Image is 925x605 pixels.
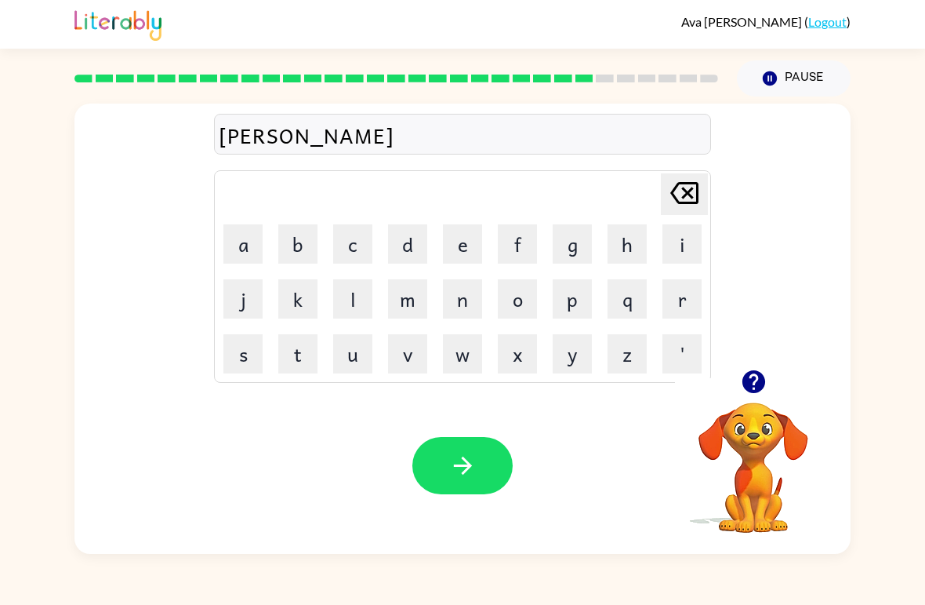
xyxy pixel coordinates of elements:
[388,334,427,374] button: v
[333,224,372,264] button: c
[443,224,482,264] button: e
[74,6,161,41] img: Literably
[498,279,537,319] button: o
[278,279,317,319] button: k
[333,279,372,319] button: l
[498,334,537,374] button: x
[662,279,702,319] button: r
[223,224,263,264] button: a
[333,334,372,374] button: u
[223,334,263,374] button: s
[608,279,647,319] button: q
[388,224,427,264] button: d
[498,224,537,264] button: f
[443,279,482,319] button: n
[278,224,317,264] button: b
[675,378,832,535] video: Your browser must support playing .mp4 files to use Literably. Please try using another browser.
[553,224,592,264] button: g
[443,334,482,374] button: w
[608,224,647,264] button: h
[608,334,647,374] button: z
[223,279,263,319] button: j
[662,334,702,374] button: '
[388,279,427,319] button: m
[737,60,851,97] button: Pause
[553,279,592,319] button: p
[553,334,592,374] button: y
[278,334,317,374] button: t
[662,224,702,264] button: i
[681,14,804,29] span: Ava [PERSON_NAME]
[808,14,847,29] a: Logout
[681,14,851,29] div: ( )
[219,118,706,151] div: [PERSON_NAME]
